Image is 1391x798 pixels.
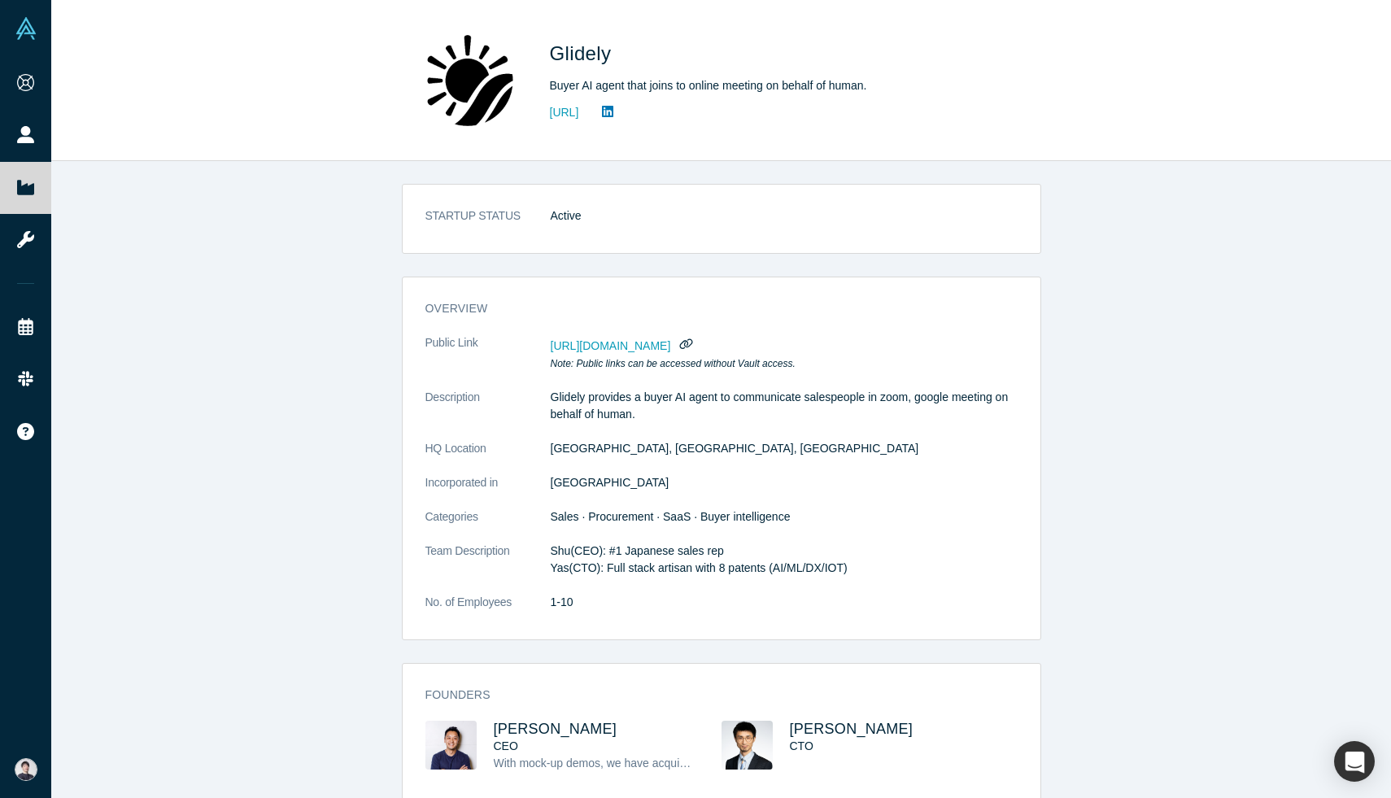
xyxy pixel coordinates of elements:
h3: overview [425,300,995,317]
img: Alchemist Vault Logo [15,17,37,40]
dt: Description [425,389,551,440]
dd: Active [551,207,1018,225]
span: CTO [790,739,813,752]
span: [URL][DOMAIN_NAME] [551,339,671,352]
img: Glidely's Logo [413,24,527,137]
dt: HQ Location [425,440,551,474]
span: Sales · Procurement · SaaS · Buyer intelligence [551,510,791,523]
h3: Founders [425,687,995,704]
span: Glidely [550,42,617,64]
em: Note: Public links can be accessed without Vault access. [551,358,796,369]
a: [PERSON_NAME] [494,721,617,737]
a: [PERSON_NAME] [790,721,914,737]
dt: No. of Employees [425,594,551,628]
p: Shu(CEO): #1 Japanese sales rep Yas(CTO): Full stack artisan with 8 patents (AI/ML/DX/IOT) [551,543,1018,577]
dt: STARTUP STATUS [425,207,551,242]
div: Buyer AI agent that joins to online meeting on behalf of human. [550,77,1005,94]
span: CEO [494,739,518,752]
dt: Incorporated in [425,474,551,508]
img: Yas Morita's Profile Image [722,721,773,770]
p: Glidely provides a buyer AI agent to communicate salespeople in zoom, google meeting on behalf of... [551,389,1018,423]
dt: Categories [425,508,551,543]
dt: Team Description [425,543,551,594]
dd: [GEOGRAPHIC_DATA], [GEOGRAPHIC_DATA], [GEOGRAPHIC_DATA] [551,440,1018,457]
dd: 1-10 [551,594,1018,611]
img: Katsutoshi Tabata's Account [15,758,37,781]
span: Public Link [425,334,478,351]
span: With mock-up demos, we have acquired 3 experiment customers in a week. Raised 700k funding [DATE]. [494,757,1025,770]
a: [URL] [550,104,579,121]
dd: [GEOGRAPHIC_DATA] [551,474,1018,491]
img: Shu Oikawa's Profile Image [425,721,477,770]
